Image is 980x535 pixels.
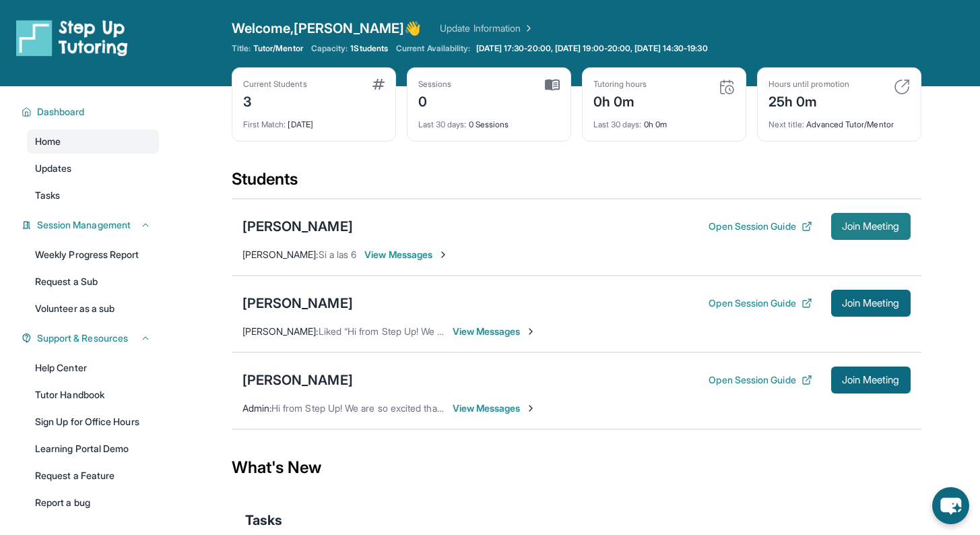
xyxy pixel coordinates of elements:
[35,135,61,148] span: Home
[418,119,467,129] span: Last 30 days :
[27,383,159,407] a: Tutor Handbook
[32,218,151,232] button: Session Management
[593,111,735,130] div: 0h 0m
[525,403,536,414] img: Chevron-Right
[27,183,159,208] a: Tasks
[37,332,128,345] span: Support & Resources
[719,79,735,95] img: card
[842,222,900,230] span: Join Meeting
[396,43,470,54] span: Current Availability:
[35,162,72,175] span: Updates
[245,511,282,530] span: Tasks
[440,22,534,35] a: Update Information
[525,326,536,337] img: Chevron-Right
[932,487,969,524] button: chat-button
[232,19,422,38] span: Welcome, [PERSON_NAME] 👋
[709,373,812,387] button: Open Session Guide
[232,43,251,54] span: Title:
[27,243,159,267] a: Weekly Progress Report
[16,19,128,57] img: logo
[27,491,159,515] a: Report a bug
[253,43,303,54] span: Tutor/Mentor
[438,249,449,260] img: Chevron-Right
[27,356,159,380] a: Help Center
[319,249,357,260] span: Si a las 6
[242,217,353,236] div: [PERSON_NAME]
[32,332,151,345] button: Support & Resources
[242,402,271,414] span: Admin :
[243,111,385,130] div: [DATE]
[27,296,159,321] a: Volunteer as a sub
[769,79,849,90] div: Hours until promotion
[350,43,388,54] span: 1 Students
[842,376,900,384] span: Join Meeting
[242,294,353,313] div: [PERSON_NAME]
[769,90,849,111] div: 25h 0m
[37,105,85,119] span: Dashboard
[593,119,642,129] span: Last 30 days :
[521,22,534,35] img: Chevron Right
[831,213,911,240] button: Join Meeting
[831,367,911,394] button: Join Meeting
[453,402,537,415] span: View Messages
[476,43,708,54] span: [DATE] 17:30-20:00, [DATE] 19:00-20:00, [DATE] 14:30-19:30
[894,79,910,95] img: card
[593,79,647,90] div: Tutoring hours
[311,43,348,54] span: Capacity:
[242,325,319,337] span: [PERSON_NAME] :
[243,79,307,90] div: Current Students
[27,129,159,154] a: Home
[27,437,159,461] a: Learning Portal Demo
[37,218,131,232] span: Session Management
[709,220,812,233] button: Open Session Guide
[418,90,452,111] div: 0
[473,43,711,54] a: [DATE] 17:30-20:00, [DATE] 19:00-20:00, [DATE] 14:30-19:30
[709,296,812,310] button: Open Session Guide
[372,79,385,90] img: card
[27,410,159,434] a: Sign Up for Office Hours
[35,189,60,202] span: Tasks
[545,79,560,91] img: card
[842,299,900,307] span: Join Meeting
[243,90,307,111] div: 3
[27,156,159,181] a: Updates
[769,119,805,129] span: Next title :
[32,105,151,119] button: Dashboard
[453,325,537,338] span: View Messages
[242,371,353,389] div: [PERSON_NAME]
[769,111,910,130] div: Advanced Tutor/Mentor
[232,438,921,497] div: What's New
[243,119,286,129] span: First Match :
[242,249,319,260] span: [PERSON_NAME] :
[232,168,921,198] div: Students
[27,464,159,488] a: Request a Feature
[418,111,560,130] div: 0 Sessions
[364,248,449,261] span: View Messages
[418,79,452,90] div: Sessions
[27,270,159,294] a: Request a Sub
[831,290,911,317] button: Join Meeting
[593,90,647,111] div: 0h 0m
